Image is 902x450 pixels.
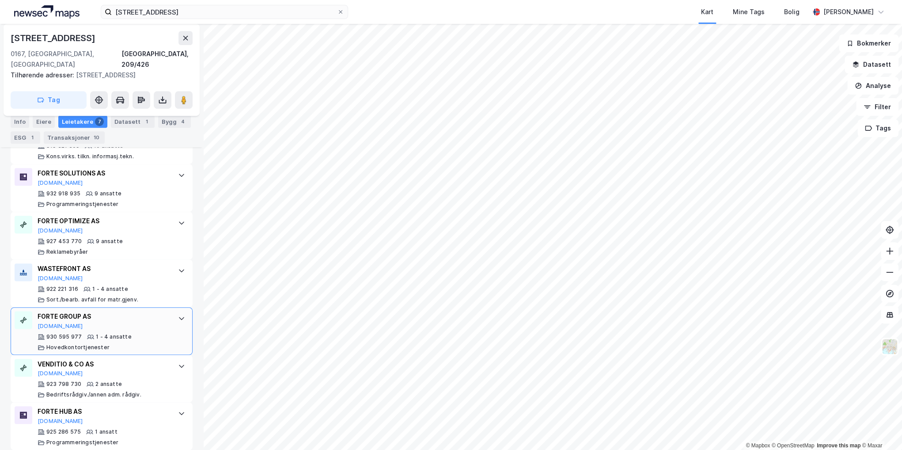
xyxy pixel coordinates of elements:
div: FORTE SOLUTIONS AS [38,168,169,179]
div: 1 ansatt [95,428,117,435]
button: Tags [857,119,898,137]
div: Datasett [111,116,155,128]
div: 10 [92,133,101,142]
button: [DOMAIN_NAME] [38,370,83,377]
div: 923 798 730 [46,381,81,388]
div: Kart [701,7,713,17]
div: VENDITIO & CO AS [38,359,169,370]
a: Mapbox [746,442,770,449]
div: 9 ansatte [96,238,123,245]
div: Info [11,116,29,128]
div: [PERSON_NAME] [823,7,874,17]
a: Improve this map [817,442,860,449]
div: WASTEFRONT AS [38,263,169,274]
div: Bedriftsrådgiv./annen adm. rådgiv. [46,391,141,398]
button: [DOMAIN_NAME] [38,323,83,330]
img: logo.a4113a55bc3d86da70a041830d287a7e.svg [14,5,80,19]
div: 925 286 575 [46,428,81,435]
div: 930 595 977 [46,333,82,340]
button: [DOMAIN_NAME] [38,227,83,234]
div: FORTE GROUP AS [38,311,169,322]
button: Analyse [847,77,898,95]
div: Programmeringstjenester [46,201,119,208]
div: Bygg [158,116,191,128]
button: [DOMAIN_NAME] [38,275,83,282]
button: Filter [856,98,898,116]
div: FORTE HUB AS [38,406,169,417]
div: 1 [142,118,151,126]
button: [DOMAIN_NAME] [38,179,83,187]
div: Sort./bearb. avfall for matr.gjenv. [46,296,138,303]
div: 9 ansatte [95,190,121,197]
div: Transaksjoner [44,132,105,144]
div: 7 [95,118,104,126]
span: Tilhørende adresser: [11,71,76,79]
div: 932 918 935 [46,190,80,197]
a: OpenStreetMap [772,442,815,449]
div: [STREET_ADDRESS] [11,70,186,80]
div: Hovedkontortjenester [46,344,110,351]
div: Kontrollprogram for chat [858,408,902,450]
div: Programmeringstjenester [46,439,119,446]
div: [GEOGRAPHIC_DATA], 209/426 [121,49,193,70]
button: Bokmerker [839,34,898,52]
div: [STREET_ADDRESS] [11,31,97,45]
img: Z [881,338,898,355]
iframe: Chat Widget [858,408,902,450]
div: 4 [178,118,187,126]
div: 0167, [GEOGRAPHIC_DATA], [GEOGRAPHIC_DATA] [11,49,121,70]
div: ESG [11,132,40,144]
div: Bolig [784,7,800,17]
div: 1 [28,133,37,142]
div: Kons.virks. tilkn. informasj.tekn. [46,153,134,160]
input: Søk på adresse, matrikkel, gårdeiere, leietakere eller personer [112,5,337,19]
div: Reklamebyråer [46,248,88,256]
div: 1 - 4 ansatte [92,286,128,293]
div: Eiere [33,116,55,128]
button: Tag [11,91,87,109]
div: FORTE OPTIMIZE AS [38,216,169,226]
div: 2 ansatte [95,381,122,388]
div: 927 453 770 [46,238,82,245]
div: 1 - 4 ansatte [96,333,132,340]
div: Leietakere [58,116,107,128]
div: 922 221 316 [46,286,78,293]
button: Datasett [845,56,898,73]
button: [DOMAIN_NAME] [38,418,83,425]
div: Mine Tags [733,7,765,17]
